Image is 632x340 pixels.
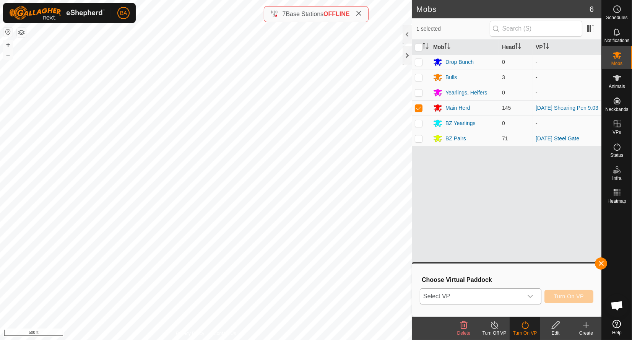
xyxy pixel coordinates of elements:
[445,73,457,81] div: Bulls
[444,44,450,50] p-sorticon: Activate to sort
[610,153,623,158] span: Status
[502,89,505,96] span: 0
[533,54,601,70] td: -
[502,105,511,111] span: 145
[533,85,601,100] td: -
[544,290,593,303] button: Turn On VP
[612,330,622,335] span: Help
[445,58,474,66] div: Drop Bunch
[3,28,13,37] button: Reset Map
[445,119,476,127] div: BZ Yearlings
[445,104,470,112] div: Main Herd
[457,330,471,336] span: Delete
[502,135,508,142] span: 71
[609,84,625,89] span: Animals
[3,40,13,49] button: +
[543,44,549,50] p-sorticon: Activate to sort
[213,330,236,337] a: Contact Us
[608,199,626,203] span: Heatmap
[606,15,627,20] span: Schedules
[510,330,540,337] div: Turn On VP
[536,105,598,111] a: [DATE] Shearing Pen 9.03
[9,6,105,20] img: Gallagher Logo
[540,330,571,337] div: Edit
[606,294,629,317] div: Open chat
[286,11,323,17] span: Base Stations
[3,50,13,59] button: –
[430,40,499,55] th: Mob
[176,330,205,337] a: Privacy Policy
[502,74,505,80] span: 3
[612,176,621,181] span: Infra
[479,330,510,337] div: Turn Off VP
[554,293,584,299] span: Turn On VP
[499,40,533,55] th: Head
[533,70,601,85] td: -
[445,89,487,97] div: Yearlings, Heifers
[422,276,593,283] h3: Choose Virtual Paddock
[323,11,349,17] span: OFFLINE
[17,28,26,37] button: Map Layers
[416,25,490,33] span: 1 selected
[605,107,628,112] span: Neckbands
[571,330,601,337] div: Create
[120,9,127,17] span: BA
[502,120,505,126] span: 0
[445,135,466,143] div: BZ Pairs
[613,130,621,135] span: VPs
[490,21,582,37] input: Search (S)
[590,3,594,15] span: 6
[416,5,590,14] h2: Mobs
[515,44,521,50] p-sorticon: Activate to sort
[502,59,505,65] span: 0
[536,135,579,142] a: [DATE] Steel Gate
[533,116,601,131] td: -
[422,44,429,50] p-sorticon: Activate to sort
[523,289,538,304] div: dropdown trigger
[602,317,632,338] a: Help
[282,11,286,17] span: 7
[604,38,629,43] span: Notifications
[420,289,523,304] span: Select VP
[533,40,601,55] th: VP
[611,61,622,66] span: Mobs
